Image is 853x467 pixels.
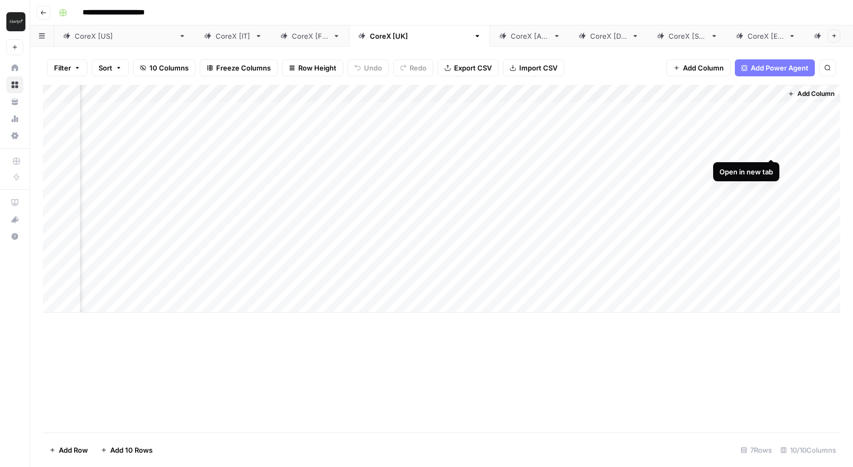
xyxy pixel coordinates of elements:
[683,63,724,73] span: Add Column
[271,25,349,47] a: CoreX [FR]
[59,445,88,455] span: Add Row
[784,87,839,101] button: Add Column
[454,63,492,73] span: Export CSV
[195,25,271,47] a: CoreX [IT]
[75,31,174,41] div: CoreX [[GEOGRAPHIC_DATA]]
[503,59,564,76] button: Import CSV
[751,63,808,73] span: Add Power Agent
[410,63,426,73] span: Redo
[519,63,557,73] span: Import CSV
[748,31,784,41] div: CoreX [ES]
[6,194,23,211] a: AirOps Academy
[511,31,549,41] div: CoreX [AU]
[6,110,23,127] a: Usage
[719,166,773,177] div: Open in new tab
[6,12,25,31] img: Klaviyo Logo
[92,59,129,76] button: Sort
[438,59,499,76] button: Export CSV
[648,25,727,47] a: CoreX [SG]
[7,212,23,227] div: What's new?
[6,59,23,76] a: Home
[216,63,271,73] span: Freeze Columns
[99,63,112,73] span: Sort
[590,31,627,41] div: CoreX [DE]
[6,228,23,245] button: Help + Support
[54,63,71,73] span: Filter
[298,63,336,73] span: Row Height
[6,76,23,93] a: Browse
[200,59,278,76] button: Freeze Columns
[6,127,23,144] a: Settings
[43,442,94,459] button: Add Row
[393,59,433,76] button: Redo
[370,31,469,41] div: CoreX [[GEOGRAPHIC_DATA]]
[216,31,251,41] div: CoreX [IT]
[669,31,706,41] div: CoreX [SG]
[667,59,731,76] button: Add Column
[776,442,840,459] div: 10/10 Columns
[149,63,189,73] span: 10 Columns
[133,59,196,76] button: 10 Columns
[54,25,195,47] a: CoreX [[GEOGRAPHIC_DATA]]
[736,442,776,459] div: 7 Rows
[797,89,834,99] span: Add Column
[6,211,23,228] button: What's new?
[735,59,815,76] button: Add Power Agent
[570,25,648,47] a: CoreX [DE]
[6,8,23,35] button: Workspace: Klaviyo
[47,59,87,76] button: Filter
[94,442,159,459] button: Add 10 Rows
[490,25,570,47] a: CoreX [AU]
[292,31,328,41] div: CoreX [FR]
[364,63,382,73] span: Undo
[349,25,490,47] a: CoreX [[GEOGRAPHIC_DATA]]
[727,25,805,47] a: CoreX [ES]
[282,59,343,76] button: Row Height
[348,59,389,76] button: Undo
[6,93,23,110] a: Your Data
[110,445,153,455] span: Add 10 Rows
